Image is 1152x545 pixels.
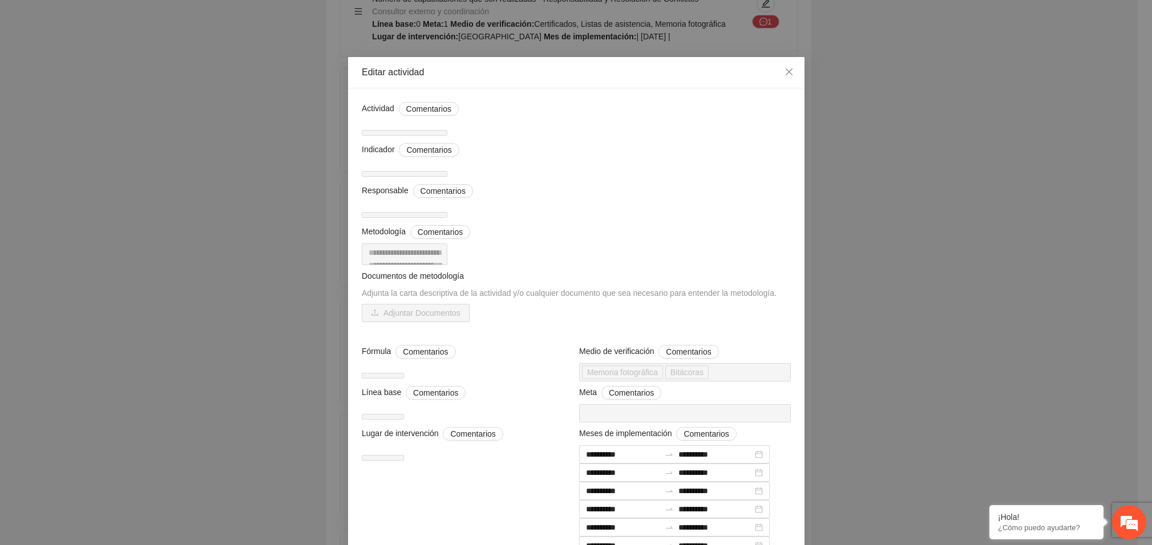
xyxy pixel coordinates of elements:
span: to [664,450,673,459]
button: uploadAdjuntar Documentos [362,304,470,322]
button: Metodología [410,225,470,239]
span: Comentarios [406,103,451,115]
span: Bitácoras [670,366,703,379]
span: to [664,523,673,532]
span: Actividad [362,102,459,116]
div: ¡Hola! [998,513,1095,522]
button: Close [774,57,805,88]
div: Chatee con nosotros ahora [59,58,192,73]
span: Metodología [362,225,470,239]
span: Comentarios [608,387,653,399]
span: swap-right [664,505,673,514]
textarea: Escriba su mensaje y pulse “Intro” [6,311,217,351]
button: Meses de implementación [676,427,736,441]
span: Indicador [362,143,459,157]
button: Indicador [399,143,459,157]
button: Fórmula [395,345,455,359]
button: Responsable [413,184,472,198]
span: Memoria fotográfica [582,365,663,379]
button: Lugar de intervención [443,427,503,441]
span: swap-right [664,450,673,459]
span: to [664,505,673,514]
span: Memoria fotográfica [587,366,658,379]
div: Editar actividad [362,66,791,79]
button: Meta [601,386,661,400]
span: Comentarios [413,387,458,399]
p: ¿Cómo puedo ayudarte? [998,523,1095,532]
div: Minimizar ventana de chat en vivo [187,6,215,33]
span: Medio de verificación [579,345,719,359]
button: Línea base [406,386,466,400]
span: Lugar de intervención [362,427,503,441]
span: Documentos de metodología [362,271,464,280]
span: to [664,486,673,495]
span: Comentarios [406,144,451,156]
span: to [664,468,673,477]
span: Fórmula [362,345,456,359]
span: Bitácoras [665,365,708,379]
span: swap-right [664,468,673,477]
span: Meta [579,386,661,400]
button: Medio de verificación [658,345,718,359]
span: Adjunta la carta descriptiva de la actividad y/o cualquier documento que sea necesario para enten... [362,288,777,298]
span: Estamos en línea. [66,152,157,267]
span: uploadAdjuntar Documentos [362,308,470,318]
span: close [785,67,794,76]
span: Línea base [362,386,466,400]
span: Responsable [362,184,473,198]
span: Comentarios [403,345,448,358]
button: Actividad [398,102,458,116]
span: Meses de implementación [579,427,737,441]
span: swap-right [664,523,673,532]
span: Comentarios [450,428,495,440]
span: Comentarios [684,428,729,440]
span: Comentarios [666,345,711,358]
span: Comentarios [417,226,462,238]
span: Comentarios [420,185,465,197]
span: swap-right [664,486,673,495]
